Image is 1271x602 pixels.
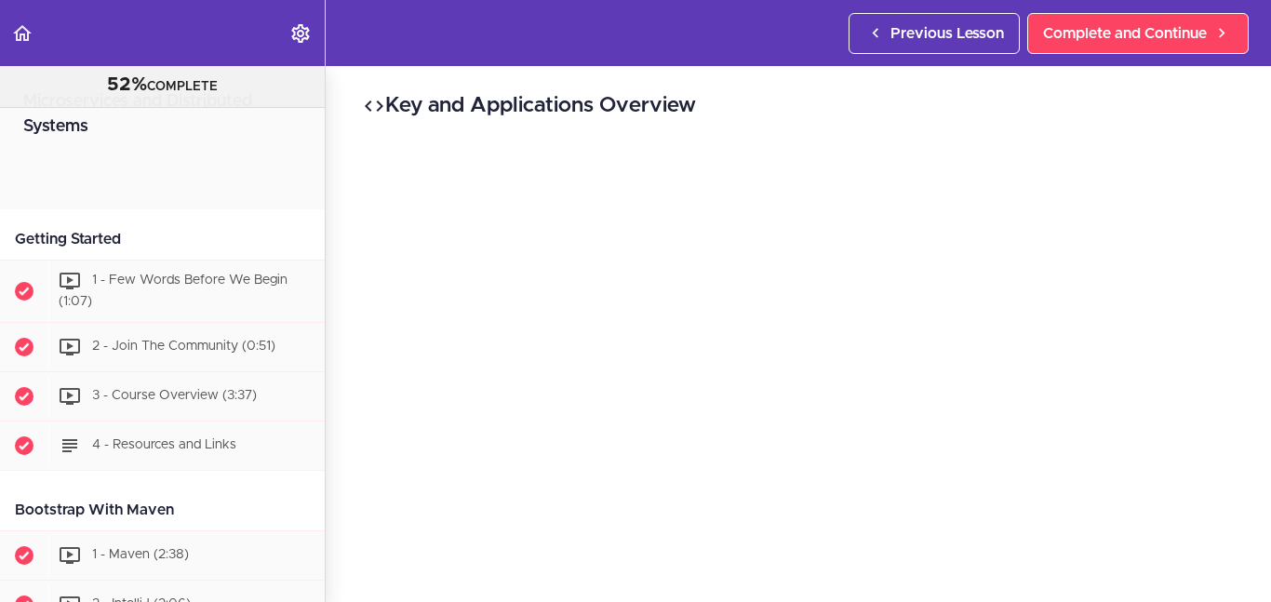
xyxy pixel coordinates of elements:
[11,22,33,45] svg: Back to course curriculum
[92,548,189,561] span: 1 - Maven (2:38)
[92,389,257,402] span: 3 - Course Overview (3:37)
[59,274,288,308] span: 1 - Few Words Before We Begin (1:07)
[1043,22,1207,45] span: Complete and Continue
[890,22,1004,45] span: Previous Lesson
[92,340,275,353] span: 2 - Join The Community (0:51)
[23,74,301,98] div: COMPLETE
[363,90,1234,122] h2: Key and Applications Overview
[849,13,1020,54] a: Previous Lesson
[289,22,312,45] svg: Settings Menu
[92,438,236,451] span: 4 - Resources and Links
[107,75,147,94] span: 52%
[1027,13,1249,54] a: Complete and Continue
